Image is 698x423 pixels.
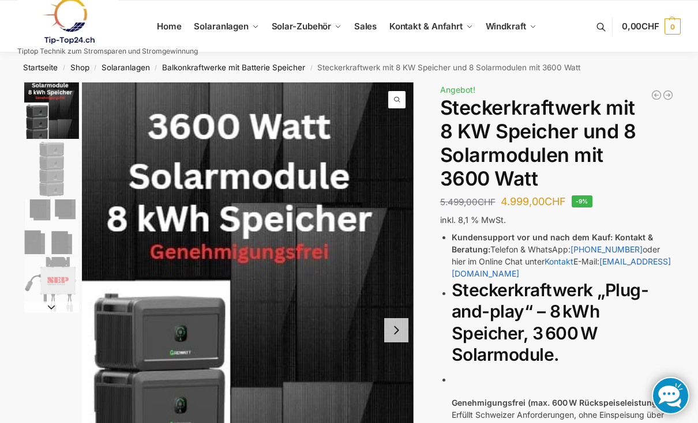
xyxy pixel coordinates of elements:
[452,256,671,278] a: [EMAIL_ADDRESS][DOMAIN_NAME]
[17,48,198,55] p: Tiptop Technik zum Stromsparen und Stromgewinnung
[662,89,674,101] a: 900/600 mit 2,2 kWh Marstek Speicher
[571,244,643,254] a: [PHONE_NUMBER]
[572,195,592,207] span: -9%
[641,21,659,32] span: CHF
[440,85,475,95] span: Angebot!
[24,82,79,139] img: 8kw-3600-watt-Collage.jpg
[189,1,264,52] a: Solaranlagen
[21,198,79,255] li: 3 / 4
[21,255,79,313] li: 4 / 4
[452,280,674,366] h2: Steckerkraftwerk „Plug-and-play“ – 8 kWh Speicher, 3 600 W Solarmodule.
[478,197,496,207] span: CHF
[23,63,58,72] a: Startseite
[384,1,478,52] a: Kontakt & Anfahrt
[24,301,79,313] button: Next slide
[501,195,566,207] bdi: 4.999,00
[481,1,541,52] a: Windkraft
[665,18,681,35] span: 0
[452,231,674,280] li: Telefon & WhatsApp: oder hier im Online Chat unter E-Mail:
[58,63,70,73] span: /
[486,21,526,32] span: Windkraft
[452,398,660,407] strong: Genehmigungsfrei (max. 600 W Rückspeiseleistung)
[545,195,566,207] span: CHF
[622,21,659,32] span: 0,00
[194,21,249,32] span: Solaranlagen
[622,9,681,44] a: 0,00CHF 0
[349,1,381,52] a: Sales
[440,215,506,225] span: inkl. 8,1 % MwSt.
[452,232,613,242] strong: Kundensupport vor und nach dem Kauf:
[305,63,317,73] span: /
[384,318,408,342] button: Next slide
[354,21,377,32] span: Sales
[89,63,102,73] span: /
[162,63,305,72] a: Balkonkraftwerke mit Batterie Speicher
[150,63,162,73] span: /
[24,142,79,197] img: Balkonkraftwerk mit 3600 Watt
[272,21,332,32] span: Solar-Zubehör
[24,257,79,312] img: NEP_800
[651,89,662,101] a: Flexible Solarpanels (2×120 W) & SolarLaderegler
[440,197,496,207] bdi: 5.499,00
[21,82,79,140] li: 1 / 4
[21,140,79,198] li: 2 / 4
[389,21,463,32] span: Kontakt & Anfahrt
[452,232,653,254] strong: Kontakt & Beratung:
[545,256,573,266] a: Kontakt
[440,96,674,190] h1: Steckerkraftwerk mit 8 KW Speicher und 8 Solarmodulen mit 3600 Watt
[267,1,346,52] a: Solar-Zubehör
[102,63,150,72] a: Solaranlagen
[70,63,89,72] a: Shop
[24,199,79,254] img: 6 Module bificiaL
